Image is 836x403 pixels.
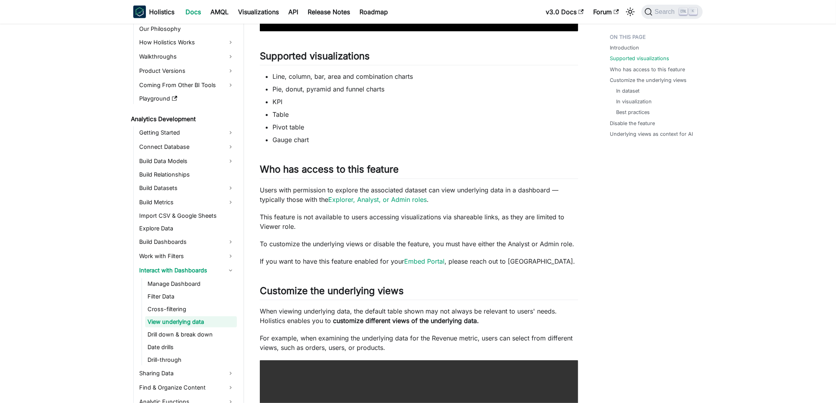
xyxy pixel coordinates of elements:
a: API [284,6,303,18]
li: Pie, donut, pyramid and funnel charts [272,84,578,94]
strong: customize different views of the underlying data​​. [333,317,479,325]
li: KPI [272,97,578,106]
a: Product Versions [137,65,237,77]
img: Holistics [133,6,146,18]
a: Interact with Dashboards [137,264,237,277]
li: Line, column, bar, area and combination charts [272,72,578,81]
a: Sharing Data [137,367,237,380]
a: Getting Started [137,126,237,139]
a: Find & Organize Content [137,381,237,394]
h2: Who has access to this feature [260,163,578,179]
a: Explore Data [137,223,237,234]
a: Supported visualizations [610,55,669,62]
button: Search (Ctrl+K) [641,5,703,19]
a: Build Datasets [137,182,237,194]
b: Holistics [149,7,174,17]
a: Introduction [610,44,639,51]
a: Walkthroughs [137,50,237,63]
a: Docs [181,6,206,18]
a: Work with Filters [137,250,237,262]
a: v3.0 Docs [541,6,588,18]
a: Roadmap [355,6,393,18]
a: HolisticsHolistics [133,6,174,18]
li: Table [272,110,578,119]
a: Connect Database [137,141,237,153]
a: Our Philosophy [137,23,237,34]
p: When viewing underlying data, the default table shown may not always be relevant to users' needs.... [260,306,578,325]
p: To customize the underlying views or disable the feature, you must have either the Analyst or Adm... [260,239,578,249]
a: Explorer, Analyst, or Admin roles [328,196,427,203]
a: Build Dashboards [137,236,237,248]
a: Analytics Development [129,114,237,125]
a: Playground [137,93,237,104]
h2: Supported visualizations [260,50,578,65]
a: Release Notes [303,6,355,18]
a: View underlying data [145,316,237,327]
a: Manage Dashboard [145,278,237,289]
nav: Docs sidebar [125,24,244,403]
p: If you want to have this feature enabled for your , please reach out to [GEOGRAPHIC_DATA]. [260,257,578,266]
a: Visualizations [233,6,284,18]
p: This feature is not available to users accessing visualizations via shareable links, as they are ... [260,212,578,231]
a: Cross-filtering [145,304,237,315]
a: Import CSV & Google Sheets [137,210,237,221]
a: Embed Portal [404,257,444,265]
button: Switch between dark and light mode (currently light mode) [624,6,637,18]
a: Who has access to this feature [610,66,685,73]
a: Best practices [616,108,650,116]
p: For example, when examining the underlying data for the Revenue metric, users can select from dif... [260,333,578,352]
li: Gauge chart [272,135,578,144]
a: How Holistics Works [137,36,237,49]
a: Drill down & break down [145,329,237,340]
li: Pivot table [272,122,578,132]
a: Forum [588,6,624,18]
a: Build Relationships [137,169,237,180]
a: Underlying views as context for AI [610,130,693,138]
kbd: K [689,8,697,15]
span: Search [653,8,680,15]
a: Build Metrics [137,196,237,209]
a: Build Data Models [137,155,237,167]
a: Filter Data [145,291,237,302]
a: Disable the feature [610,120,655,127]
a: Date drills [145,342,237,353]
a: Customize the underlying views [610,76,687,84]
a: AMQL [206,6,233,18]
a: In dataset [616,87,639,95]
a: Coming From Other BI Tools [137,79,237,91]
h2: Customize the underlying views [260,285,578,300]
a: In visualization [616,98,652,105]
a: Drill-through [145,354,237,365]
p: Users with permission to explore the associated dataset can view underlying data in a dashboard —... [260,185,578,204]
